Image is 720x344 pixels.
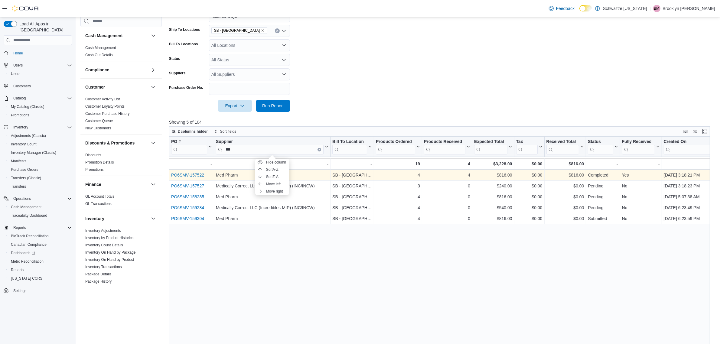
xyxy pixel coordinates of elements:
div: Supplier [216,139,324,154]
a: PO6SMV-159304 [171,216,204,221]
div: 4 [376,215,420,222]
button: Operations [11,195,34,202]
div: 3 [376,182,420,190]
div: PO # [171,139,207,144]
p: Showing 5 of 104 [169,119,715,125]
span: Reports [11,224,72,231]
a: [US_STATE] CCRS [8,275,45,282]
button: Inventory [150,215,157,222]
div: $3,228.00 [474,160,512,167]
div: Bill To Location [332,139,367,144]
div: $0.00 [516,171,542,179]
label: Status [169,56,180,61]
div: Pending [588,193,618,200]
button: Manifests [6,157,74,165]
div: 19 [376,160,420,167]
span: Load All Apps in [GEOGRAPHIC_DATA] [17,21,72,33]
div: SB - [GEOGRAPHIC_DATA] [332,182,372,190]
a: Dashboards [8,249,37,257]
span: Purchase Orders [11,167,38,172]
button: Catalog [1,94,74,102]
p: Brooklyn [PERSON_NAME] [663,5,715,12]
span: Promotions [11,113,29,118]
span: Adjustments (Classic) [8,132,72,139]
button: Reports [6,266,74,274]
div: Pending [588,182,618,190]
a: Inventory Manager (Classic) [8,149,59,156]
div: - [216,160,328,167]
span: Settings [11,287,72,294]
span: Sort A-Z [266,167,279,172]
span: Dark Mode [579,11,580,12]
button: Clear input [318,148,321,151]
span: Users [11,62,72,69]
div: $540.00 [474,204,512,211]
span: Promotions [85,167,104,172]
span: Canadian Compliance [8,241,72,248]
button: Products Ordered [376,139,420,154]
span: Cash Management [85,45,116,50]
nav: Complex example [4,46,72,311]
img: Cova [12,5,39,11]
span: 2 columns hidden [178,129,209,134]
div: $816.00 [474,193,512,200]
span: Transfers [8,183,72,190]
button: Finance [85,181,148,187]
span: Export [222,100,248,112]
div: PO # URL [171,139,207,154]
button: Open list of options [282,28,286,33]
span: Transfers (Classic) [11,176,41,180]
h3: Compliance [85,67,109,73]
div: $0.00 [516,160,542,167]
span: Cash Management [8,203,72,211]
button: Expected Total [474,139,512,154]
button: Clear input [275,28,280,33]
span: Cash Management [11,205,41,209]
button: Sort fields [212,128,239,135]
div: $0.00 [516,204,542,211]
div: Received Total [546,139,579,144]
a: Transfers [8,183,28,190]
div: 0 [424,193,470,200]
div: $240.00 [474,182,512,190]
div: No [622,204,660,211]
span: Customer Purchase History [85,111,130,116]
a: PO6SMV-157522 [171,173,204,177]
span: My Catalog (Classic) [11,104,44,109]
div: Customer [80,96,162,134]
button: Open list of options [282,57,286,62]
button: Inventory [1,123,74,131]
button: Users [1,61,74,70]
button: Display options [692,128,699,135]
input: Dark Mode [579,5,592,11]
span: Traceabilty Dashboard [8,212,72,219]
span: Manifests [8,157,72,165]
span: Home [13,51,23,56]
a: PO6SMV-159284 [171,205,204,210]
div: Status [588,139,613,154]
span: Operations [11,195,72,202]
button: Discounts & Promotions [150,139,157,147]
a: Adjustments (Classic) [8,132,48,139]
span: Metrc Reconciliation [8,258,72,265]
div: - [622,160,660,167]
div: $0.00 [516,193,542,200]
span: Cash Out Details [85,53,113,57]
button: Cash Management [6,203,74,211]
span: Inventory [11,124,72,131]
div: 4 [424,171,470,179]
button: Adjustments (Classic) [6,131,74,140]
div: - [332,160,372,167]
div: $0.00 [546,204,584,211]
div: Tax [516,139,537,144]
div: Products Received [424,139,465,154]
span: Move right [266,189,283,194]
p: Schwazze [US_STATE] [603,5,647,12]
div: 4 [376,193,420,200]
div: Expected Total [474,139,507,154]
span: Customer Loyalty Points [85,104,125,109]
span: Inventory Manager (Classic) [8,149,72,156]
span: Promotion Details [85,160,114,165]
span: Metrc Reconciliation [11,259,44,264]
span: Settings [13,289,26,294]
